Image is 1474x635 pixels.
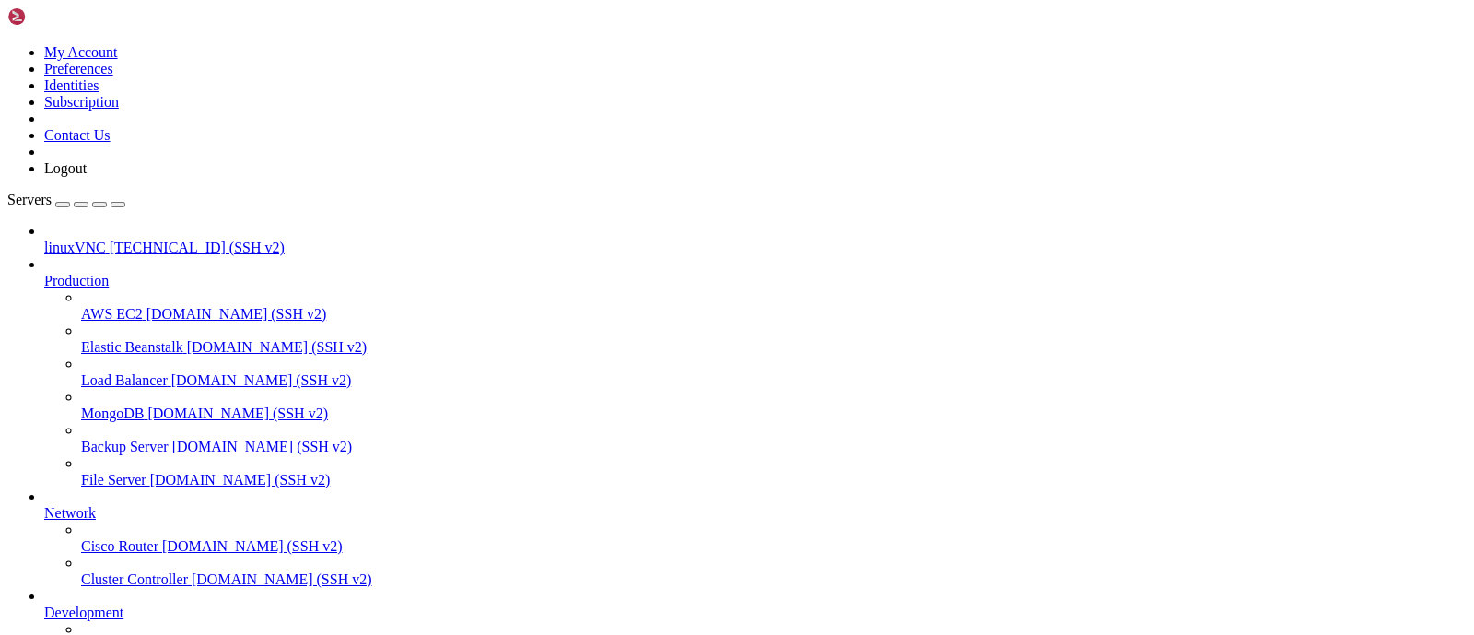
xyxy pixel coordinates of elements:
[81,522,1467,555] li: Cisco Router [DOMAIN_NAME] (SSH v2)
[81,372,1467,389] a: Load Balancer [DOMAIN_NAME] (SSH v2)
[81,406,144,421] span: MongoDB
[44,44,118,60] a: My Account
[81,372,168,388] span: Load Balancer
[81,306,1467,323] a: AWS EC2 [DOMAIN_NAME] (SSH v2)
[7,7,113,26] img: Shellngn
[81,538,1467,555] a: Cisco Router [DOMAIN_NAME] (SSH v2)
[7,192,52,207] span: Servers
[81,356,1467,389] li: Load Balancer [DOMAIN_NAME] (SSH v2)
[44,605,123,620] span: Development
[150,472,331,488] span: [DOMAIN_NAME] (SSH v2)
[81,306,143,322] span: AWS EC2
[81,406,1467,422] a: MongoDB [DOMAIN_NAME] (SSH v2)
[44,488,1467,588] li: Network
[81,439,169,454] span: Backup Server
[7,192,125,207] a: Servers
[81,339,1467,356] a: Elastic Beanstalk [DOMAIN_NAME] (SSH v2)
[147,406,328,421] span: [DOMAIN_NAME] (SSH v2)
[81,422,1467,455] li: Backup Server [DOMAIN_NAME] (SSH v2)
[81,439,1467,455] a: Backup Server [DOMAIN_NAME] (SSH v2)
[44,240,106,255] span: linuxVNC
[44,273,1467,289] a: Production
[81,571,1467,588] a: Cluster Controller [DOMAIN_NAME] (SSH v2)
[192,571,372,587] span: [DOMAIN_NAME] (SSH v2)
[44,127,111,143] a: Contact Us
[44,605,1467,621] a: Development
[81,472,1467,488] a: File Server [DOMAIN_NAME] (SSH v2)
[44,160,87,176] a: Logout
[81,389,1467,422] li: MongoDB [DOMAIN_NAME] (SSH v2)
[187,339,368,355] span: [DOMAIN_NAME] (SSH v2)
[44,94,119,110] a: Subscription
[44,77,99,93] a: Identities
[110,240,285,255] span: [TECHNICAL_ID] (SSH v2)
[44,223,1467,256] li: linuxVNC [TECHNICAL_ID] (SSH v2)
[81,339,183,355] span: Elastic Beanstalk
[162,538,343,554] span: [DOMAIN_NAME] (SSH v2)
[81,538,158,554] span: Cisco Router
[44,240,1467,256] a: linuxVNC [TECHNICAL_ID] (SSH v2)
[81,289,1467,323] li: AWS EC2 [DOMAIN_NAME] (SSH v2)
[172,439,353,454] span: [DOMAIN_NAME] (SSH v2)
[44,61,113,76] a: Preferences
[81,555,1467,588] li: Cluster Controller [DOMAIN_NAME] (SSH v2)
[44,256,1467,488] li: Production
[81,571,188,587] span: Cluster Controller
[44,273,109,288] span: Production
[44,505,96,521] span: Network
[44,505,1467,522] a: Network
[81,455,1467,488] li: File Server [DOMAIN_NAME] (SSH v2)
[171,372,352,388] span: [DOMAIN_NAME] (SSH v2)
[146,306,327,322] span: [DOMAIN_NAME] (SSH v2)
[81,472,146,488] span: File Server
[81,323,1467,356] li: Elastic Beanstalk [DOMAIN_NAME] (SSH v2)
